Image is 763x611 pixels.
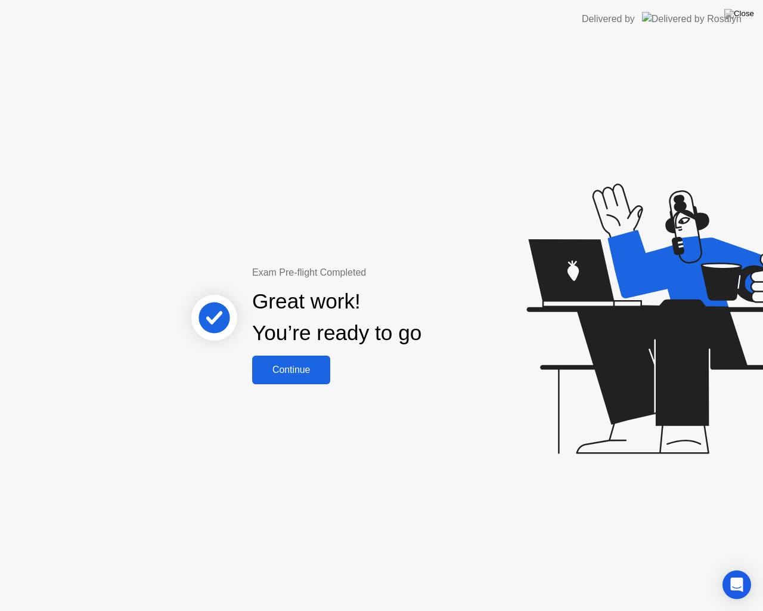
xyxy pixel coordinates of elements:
[642,12,742,26] img: Delivered by Rosalyn
[256,365,327,375] div: Continue
[252,266,498,280] div: Exam Pre-flight Completed
[582,12,635,26] div: Delivered by
[722,570,751,599] div: Open Intercom Messenger
[724,9,754,18] img: Close
[252,356,330,384] button: Continue
[252,286,421,349] div: Great work! You’re ready to go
